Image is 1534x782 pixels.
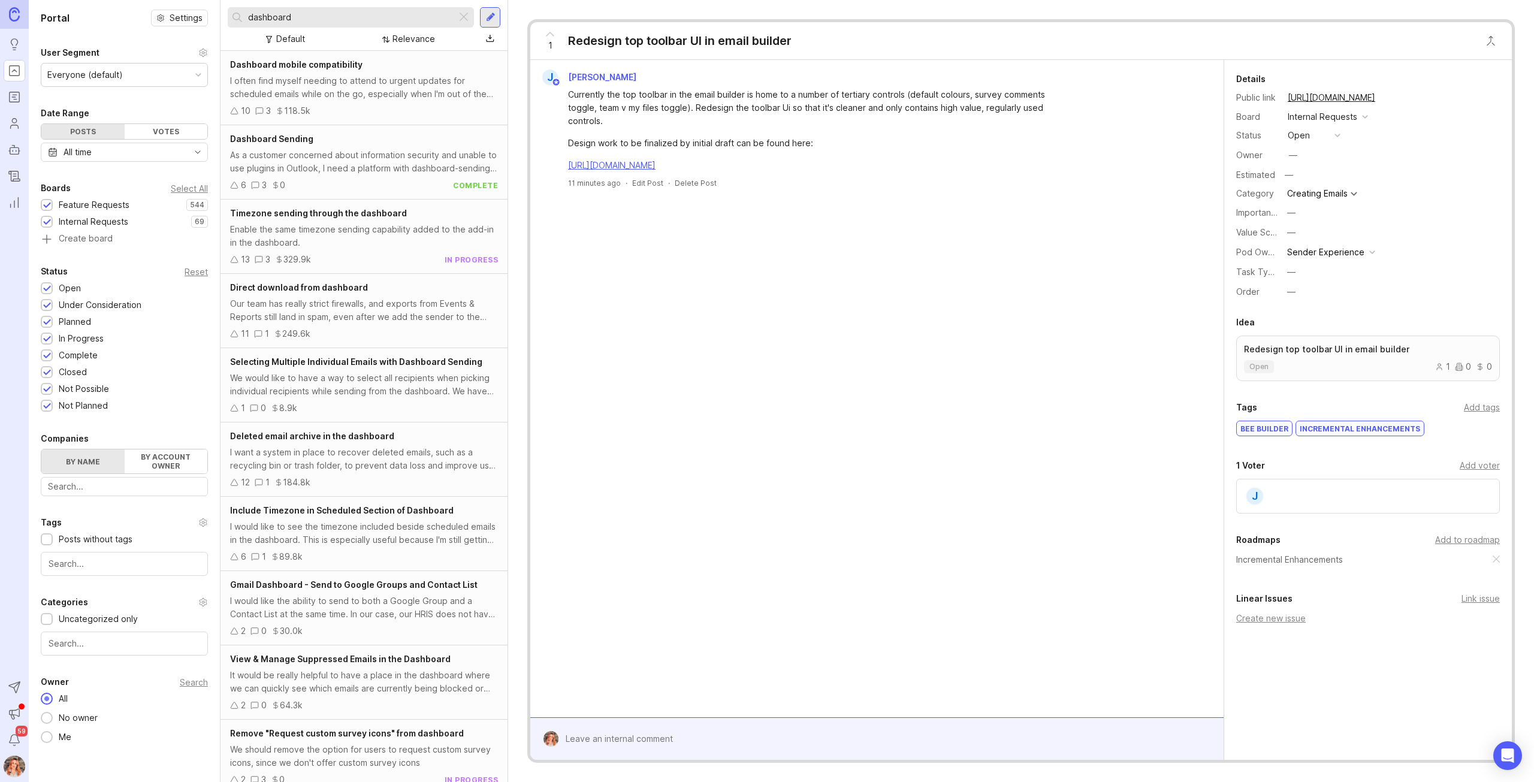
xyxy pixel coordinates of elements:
div: We should remove the option for users to request custom survey icons, since we don't offer custom... [230,743,498,769]
a: View & Manage Suppressed Emails in the DashboardIt would be really helpful to have a place in the... [221,645,508,720]
a: Gmail Dashboard - Send to Google Groups and Contact ListI would like the ability to send to both ... [221,571,508,645]
span: 11 minutes ago [568,178,621,188]
div: Not Possible [59,382,109,395]
div: 0 [261,624,267,638]
div: 2 [241,699,246,712]
div: In Progress [59,332,104,345]
div: complete [453,180,498,191]
div: Me [53,730,77,744]
a: [URL][DOMAIN_NAME] [568,160,656,170]
button: Announcements [4,703,25,724]
div: Status [41,264,68,279]
div: Add tags [1464,401,1500,414]
div: We would like to have a way to select all recipients when picking individual recipients while sen... [230,372,498,398]
div: User Segment [41,46,99,60]
div: · [626,178,627,188]
img: member badge [552,78,561,87]
div: Search [180,679,208,686]
a: [URL][DOMAIN_NAME] [1284,90,1379,105]
span: View & Manage Suppressed Emails in the Dashboard [230,654,451,664]
img: Canny Home [9,7,20,21]
div: 0 [1476,363,1492,371]
button: Notifications [4,729,25,751]
span: 59 [16,726,28,736]
span: Remove "Request custom survey icons" from dashboard [230,728,464,738]
div: Posts without tags [59,533,132,546]
a: Settings [151,10,208,26]
div: 1 [265,327,269,340]
div: in progress [445,255,499,265]
div: Estimated [1236,171,1275,179]
div: 10 [241,104,250,117]
button: Close button [1479,29,1503,53]
div: Create new issue [1236,612,1500,625]
a: Redesign top toolbar UI in email builderopen100 [1236,336,1500,381]
div: 249.6k [282,327,310,340]
span: Dashboard mobile compatibility [230,59,363,70]
p: 544 [190,200,204,210]
div: Date Range [41,106,89,120]
div: No owner [53,711,104,724]
div: Enable the same timezone sending capability added to the add-in in the dashboard. [230,223,498,249]
label: Pod Ownership [1236,247,1297,257]
div: Posts [41,124,125,139]
a: Dashboard mobile compatibilityI often find myself needing to attend to urgent updates for schedul... [221,51,508,125]
div: 89.8k [279,550,303,563]
div: 1 Voter [1236,458,1265,473]
svg: toggle icon [188,147,207,157]
a: J[PERSON_NAME] [535,70,646,85]
div: 12 [241,476,250,489]
div: 2 [241,624,246,638]
div: As a customer concerned about information security and unable to use plugins in Outlook, I need a... [230,149,498,175]
span: Include Timezone in Scheduled Section of Dashboard [230,505,454,515]
div: Default [276,32,305,46]
a: Dashboard SendingAs a customer concerned about information security and unable to use plugins in ... [221,125,508,200]
input: Search... [48,480,201,493]
span: Gmail Dashboard - Send to Google Groups and Contact List [230,579,478,590]
span: Settings [170,12,203,24]
div: 1 [262,550,266,563]
div: Planned [59,315,91,328]
div: Internal Requests [59,215,128,228]
div: 1 [241,401,245,415]
label: By account owner [125,449,208,473]
div: 13 [241,253,250,266]
div: — [1287,265,1296,279]
div: Select All [171,185,208,192]
div: J [542,70,558,85]
label: Value Scale [1236,227,1282,237]
div: Add to roadmap [1435,533,1500,547]
p: 69 [195,217,204,227]
div: Edit Post [632,178,663,188]
a: Ideas [4,34,25,55]
div: Votes [125,124,208,139]
div: Not Planned [59,399,108,412]
div: 3 [262,179,267,192]
h1: Portal [41,11,70,25]
div: Status [1236,129,1278,142]
div: Currently the top toolbar in the email builder is home to a number of tertiary controls (default ... [568,88,1047,128]
div: Internal Requests [1288,110,1357,123]
div: It would be really helpful to have a place in the dashboard where we can quickly see which emails... [230,669,498,695]
div: Tags [41,515,62,530]
div: 64.3k [280,699,303,712]
span: Deleted email archive in the dashboard [230,431,394,441]
div: Design work to be finalized by initial draft can be found here: [568,137,1047,150]
a: Roadmaps [4,86,25,108]
div: Feature Requests [59,198,129,212]
div: I would like to see the timezone included beside scheduled emails in the dashboard. This is espec... [230,520,498,547]
div: Redesign top toolbar UI in email builder [568,32,792,49]
div: 118.5k [284,104,310,117]
p: Redesign top toolbar UI in email builder [1244,343,1492,355]
div: Open [59,282,81,295]
div: 3 [265,253,270,266]
input: Search... [49,557,200,570]
div: open [1288,129,1310,142]
div: 30.0k [280,624,303,638]
div: Our team has really strict firewalls, and exports from Events & Reports still land in spam, even ... [230,297,498,324]
div: 6 [241,550,246,563]
a: Include Timezone in Scheduled Section of DashboardI would like to see the timezone included besid... [221,497,508,571]
label: Task Type [1236,267,1279,277]
div: I want a system in place to recover deleted emails, such as a recycling bin or trash folder, to p... [230,446,498,472]
div: 184.8k [283,476,310,489]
